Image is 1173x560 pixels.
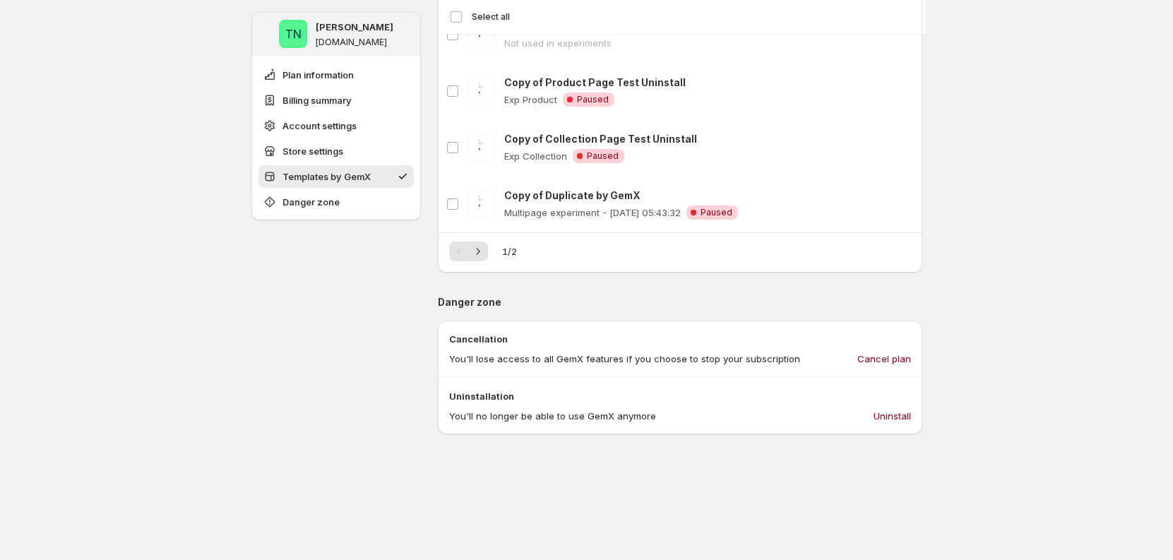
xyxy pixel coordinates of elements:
[504,132,697,146] p: Copy of Collection Page Test Uninstall
[279,20,307,48] span: Tung Ngo
[874,409,911,423] span: Uninstall
[468,242,488,261] button: Next
[504,205,681,220] p: Multipage experiment - [DATE] 05:43:32
[316,20,393,34] p: [PERSON_NAME]
[258,89,414,112] button: Billing summary
[449,409,656,423] p: You'll no longer be able to use GemX anymore
[258,114,414,137] button: Account settings
[282,169,371,184] span: Templates by GemX
[701,207,732,218] span: Paused
[502,244,517,258] span: 1 / 2
[504,93,557,107] p: Exp Product
[449,352,800,366] p: You'll lose access to all GemX features if you choose to stop your subscription
[865,405,919,427] button: Uninstall
[504,189,738,203] p: Copy of Duplicate by GemX
[849,347,919,370] button: Cancel plan
[285,27,301,41] text: TN
[258,165,414,188] button: Templates by GemX
[468,133,496,162] img: Copy of Collection Page Test Uninstall
[472,11,510,23] span: Select all
[449,242,488,261] nav: Pagination
[504,149,567,163] p: Exp Collection
[449,389,911,403] p: Uninstallation
[438,295,922,309] p: Danger zone
[468,20,496,49] img: Copy of Landing Page Test Uninstall
[282,93,352,107] span: Billing summary
[468,190,496,218] img: Copy of Duplicate by GemX
[587,150,619,162] span: Paused
[857,352,911,366] span: Cancel plan
[282,68,354,82] span: Plan information
[282,195,340,209] span: Danger zone
[258,140,414,162] button: Store settings
[468,77,496,105] img: Copy of Product Page Test Uninstall
[282,144,343,158] span: Store settings
[449,332,911,346] p: Cancellation
[258,191,414,213] button: Danger zone
[504,36,685,50] p: Not used in experiments
[504,76,686,90] p: Copy of Product Page Test Uninstall
[258,64,414,86] button: Plan information
[577,94,609,105] span: Paused
[316,37,387,48] p: [DOMAIN_NAME]
[282,119,357,133] span: Account settings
